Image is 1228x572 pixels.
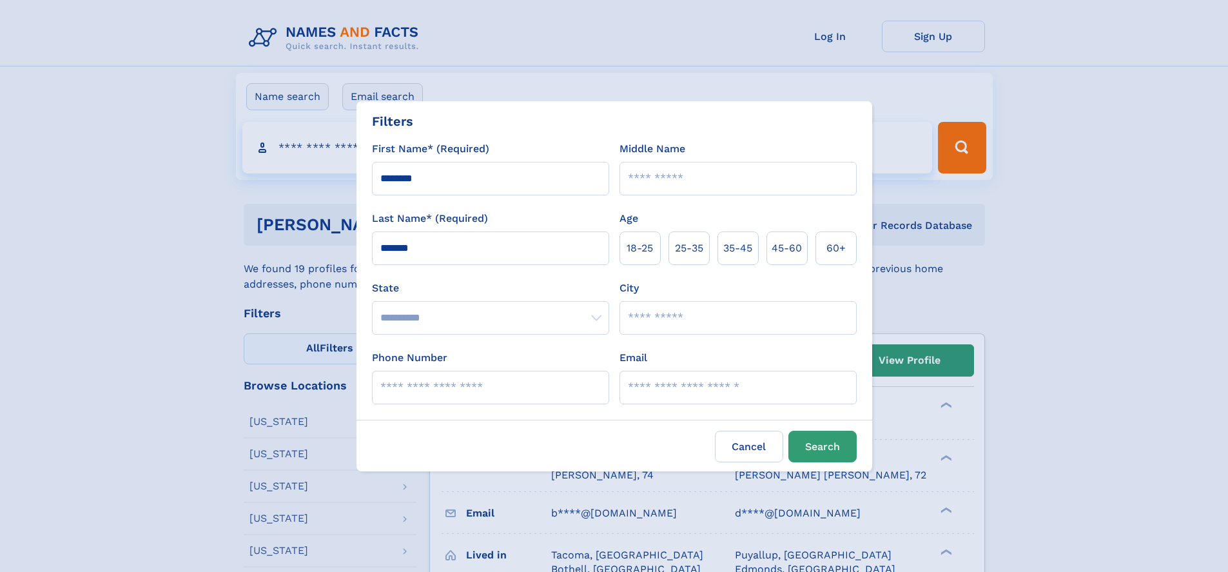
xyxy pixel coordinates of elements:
label: Last Name* (Required) [372,211,488,226]
span: 45‑60 [772,241,802,256]
span: 35‑45 [723,241,752,256]
label: Cancel [715,431,783,462]
label: City [619,281,639,296]
button: Search [788,431,857,462]
div: Filters [372,112,413,131]
span: 25‑35 [675,241,703,256]
label: Middle Name [619,141,685,157]
span: 60+ [826,241,846,256]
label: First Name* (Required) [372,141,489,157]
label: Age [619,211,638,226]
span: 18‑25 [627,241,653,256]
label: Phone Number [372,350,447,366]
label: State [372,281,609,296]
label: Email [619,350,647,366]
